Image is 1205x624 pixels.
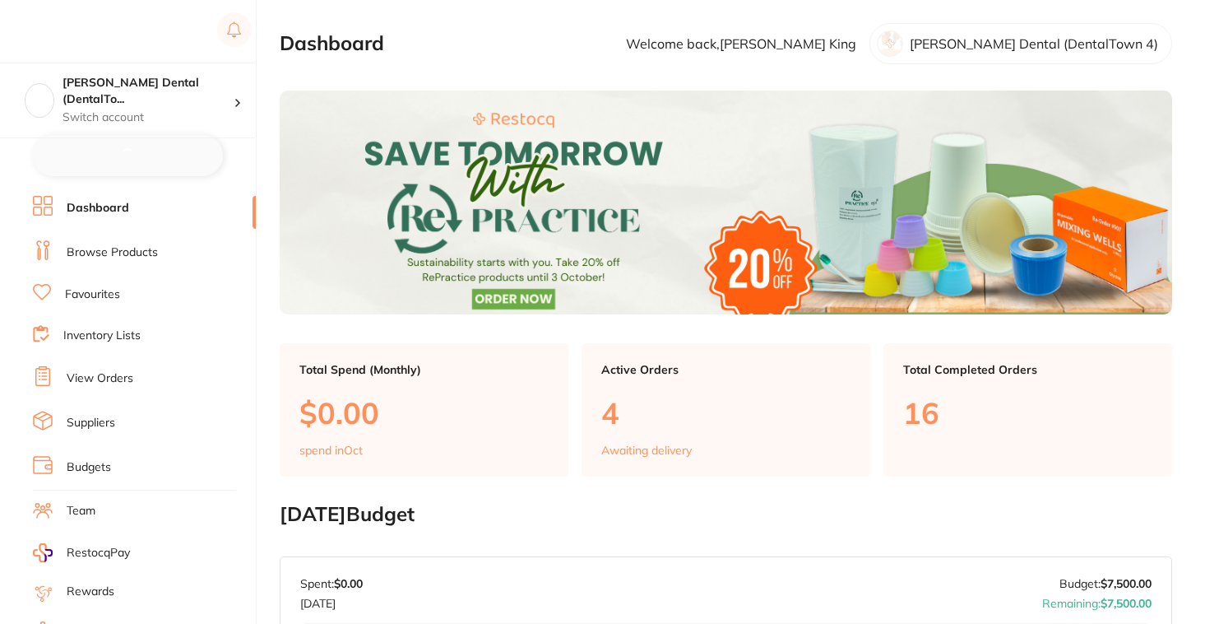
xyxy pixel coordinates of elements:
[334,576,363,591] strong: $0.00
[1042,590,1152,610] p: Remaining:
[582,343,870,477] a: Active Orders4Awaiting delivery
[67,545,130,561] span: RestocqPay
[883,343,1172,477] a: Total Completed Orders16
[33,543,130,562] a: RestocqPay
[63,75,234,107] h4: Crotty Dental (DentalTown 4)
[67,503,95,519] a: Team
[67,200,129,217] a: Dashboard
[280,343,568,477] a: Total Spend (Monthly)$0.00spend inOct
[601,363,850,376] p: Active Orders
[33,21,138,41] img: Restocq Logo
[33,543,53,562] img: RestocqPay
[1059,577,1152,590] p: Budget:
[300,577,363,590] p: Spent:
[601,396,850,430] p: 4
[299,444,363,457] p: spend in Oct
[903,396,1152,430] p: 16
[63,109,234,126] p: Switch account
[67,584,114,600] a: Rewards
[65,286,120,303] a: Favourites
[67,459,111,476] a: Budgets
[1101,576,1152,591] strong: $7,500.00
[299,396,549,430] p: $0.00
[33,12,138,50] a: Restocq Logo
[67,244,158,261] a: Browse Products
[280,32,384,55] h2: Dashboard
[903,363,1152,376] p: Total Completed Orders
[67,415,115,431] a: Suppliers
[280,91,1172,314] img: Dashboard
[63,328,141,344] a: Inventory Lists
[300,590,363,610] p: [DATE]
[910,36,1158,51] p: [PERSON_NAME] Dental (DentalTown 4)
[299,363,549,376] p: Total Spend (Monthly)
[25,84,53,112] img: Crotty Dental (DentalTown 4)
[67,370,133,387] a: View Orders
[1101,596,1152,611] strong: $7,500.00
[626,36,856,51] p: Welcome back, [PERSON_NAME] King
[601,444,692,457] p: Awaiting delivery
[280,503,1172,526] h2: [DATE] Budget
